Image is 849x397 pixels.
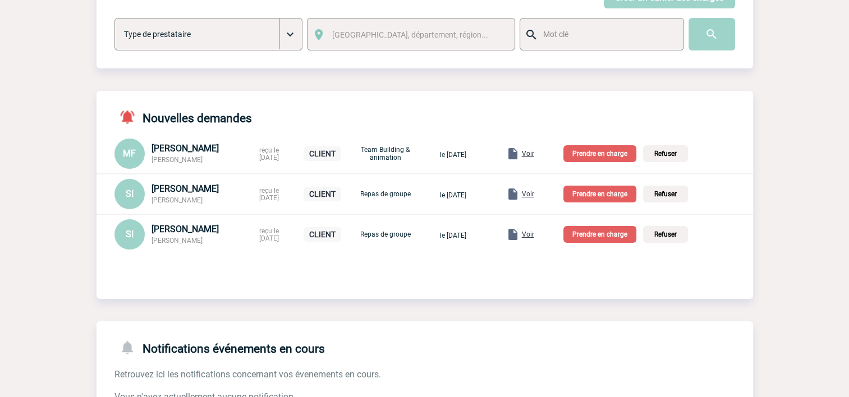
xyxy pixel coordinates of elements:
span: le [DATE] [440,151,466,159]
input: Mot clé [540,27,673,41]
p: Refuser [643,145,688,162]
span: Retrouvez ici les notifications concernant vos évenements en cours. [114,369,381,380]
span: reçu le [DATE] [259,187,279,202]
a: Voir [479,228,536,239]
span: [GEOGRAPHIC_DATA], département, région... [332,30,488,39]
span: [PERSON_NAME] [152,224,219,234]
span: [PERSON_NAME] [152,156,203,164]
p: Repas de groupe [357,230,414,238]
p: Prendre en charge [563,186,636,202]
h4: Notifications événements en cours [114,339,325,356]
span: le [DATE] [440,191,466,199]
p: Refuser [643,226,688,243]
h4: Nouvelles demandes [114,109,252,125]
a: Voir [479,147,536,158]
span: reçu le [DATE] [259,146,279,161]
span: [PERSON_NAME] [152,237,203,244]
span: Voir [522,150,534,158]
img: folder.png [506,228,520,241]
img: folder.png [506,187,520,201]
span: [PERSON_NAME] [152,183,219,194]
p: Prendre en charge [563,145,636,162]
p: Prendre en charge [563,226,636,243]
input: Submit [689,18,735,50]
p: CLIENT [304,187,341,201]
p: Team Building & animation [357,146,414,161]
span: SI [126,188,134,199]
span: SI [126,229,134,239]
span: Voir [522,230,534,238]
img: notifications-active-24-px-r.png [119,109,143,125]
a: Voir [479,188,536,198]
img: folder.png [506,147,520,160]
span: reçu le [DATE] [259,227,279,242]
span: Voir [522,190,534,198]
span: le [DATE] [440,232,466,239]
span: MF [123,148,136,159]
p: CLIENT [304,146,341,161]
p: Refuser [643,186,688,202]
span: [PERSON_NAME] [152,196,203,204]
p: CLIENT [304,227,341,242]
p: Repas de groupe [357,190,414,198]
img: notifications-24-px-g.png [119,339,143,356]
span: [PERSON_NAME] [152,143,219,154]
